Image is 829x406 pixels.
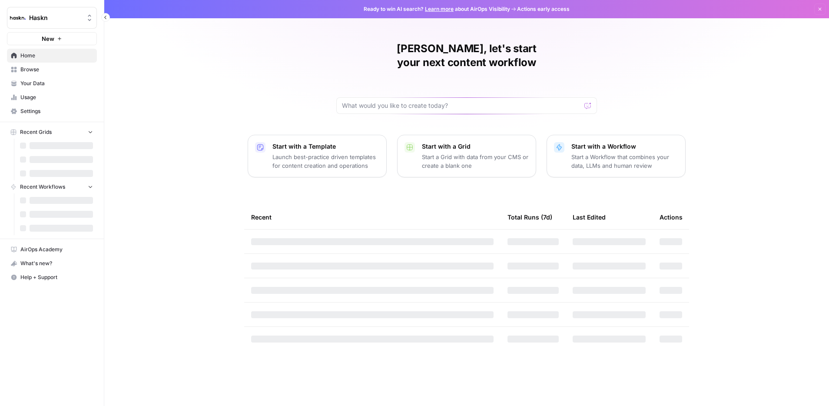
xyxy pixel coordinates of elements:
div: Actions [660,205,683,229]
div: Last Edited [573,205,606,229]
a: Home [7,49,97,63]
p: Start with a Grid [422,142,529,151]
button: Help + Support [7,270,97,284]
h1: [PERSON_NAME], let's start your next content workflow [336,42,597,70]
a: Usage [7,90,97,104]
div: Total Runs (7d) [507,205,552,229]
div: Recent [251,205,494,229]
button: What's new? [7,256,97,270]
span: Haskn [29,13,82,22]
span: AirOps Academy [20,246,93,253]
span: Recent Workflows [20,183,65,191]
p: Start with a Template [272,142,379,151]
span: Help + Support [20,273,93,281]
div: What's new? [7,257,96,270]
span: Actions early access [517,5,570,13]
p: Start a Workflow that combines your data, LLMs and human review [571,153,678,170]
span: Home [20,52,93,60]
a: Browse [7,63,97,77]
button: Start with a WorkflowStart a Workflow that combines your data, LLMs and human review [547,135,686,177]
span: Browse [20,66,93,73]
button: Start with a GridStart a Grid with data from your CMS or create a blank one [397,135,536,177]
p: Launch best-practice driven templates for content creation and operations [272,153,379,170]
img: Haskn Logo [10,10,26,26]
button: New [7,32,97,45]
span: Your Data [20,80,93,87]
span: Usage [20,93,93,101]
span: Recent Grids [20,128,52,136]
p: Start with a Workflow [571,142,678,151]
p: Start a Grid with data from your CMS or create a blank one [422,153,529,170]
button: Start with a TemplateLaunch best-practice driven templates for content creation and operations [248,135,387,177]
a: Learn more [425,6,454,12]
a: AirOps Academy [7,243,97,256]
span: Settings [20,107,93,115]
button: Recent Workflows [7,180,97,193]
a: Settings [7,104,97,118]
button: Recent Grids [7,126,97,139]
input: What would you like to create today? [342,101,581,110]
span: New [42,34,54,43]
a: Your Data [7,77,97,90]
button: Workspace: Haskn [7,7,97,29]
span: Ready to win AI search? about AirOps Visibility [364,5,510,13]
